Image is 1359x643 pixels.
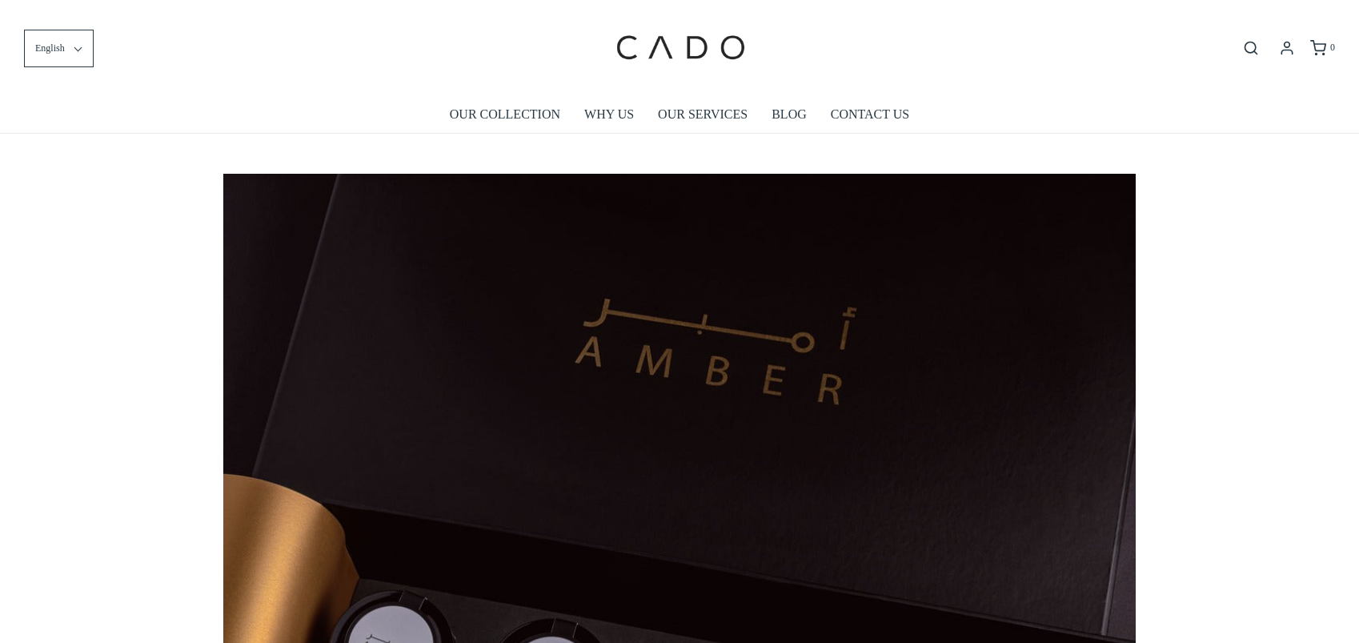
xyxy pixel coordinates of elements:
[611,12,748,84] img: cadogifting
[831,96,909,133] a: CONTACT US
[1309,40,1335,56] a: 0
[772,96,807,133] a: BLOG
[1237,39,1265,57] button: Open search bar
[1330,42,1335,53] span: 0
[24,30,94,67] button: English
[450,96,560,133] a: OUR COLLECTION
[35,41,65,56] span: English
[584,96,634,133] a: WHY US
[658,96,748,133] a: OUR SERVICES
